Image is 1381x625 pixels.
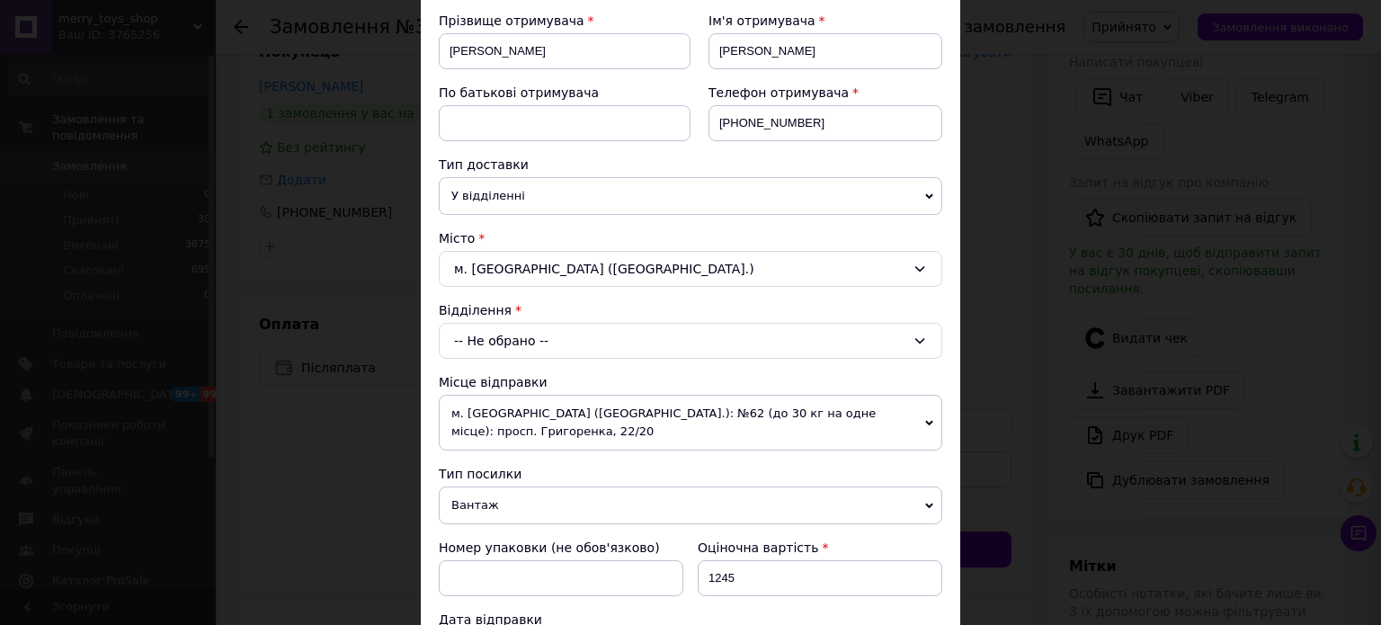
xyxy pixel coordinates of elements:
[439,85,599,100] span: По батькові отримувача
[708,13,815,28] span: Ім'я отримувача
[439,375,548,389] span: Місце відправки
[439,157,529,172] span: Тип доставки
[439,467,521,481] span: Тип посилки
[439,395,942,451] span: м. [GEOGRAPHIC_DATA] ([GEOGRAPHIC_DATA].): №62 (до 30 кг на одне місце): просп. Григоренка, 22/20
[439,177,942,215] span: У відділенні
[439,539,683,557] div: Номер упаковки (не обов'язково)
[439,229,942,247] div: Місто
[439,301,942,319] div: Відділення
[439,323,942,359] div: -- Не обрано --
[708,85,849,100] span: Телефон отримувача
[698,539,942,557] div: Оціночна вартість
[439,13,584,28] span: Прізвище отримувача
[708,105,942,141] input: +380
[439,251,942,287] div: м. [GEOGRAPHIC_DATA] ([GEOGRAPHIC_DATA].)
[439,487,942,524] span: Вантаж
